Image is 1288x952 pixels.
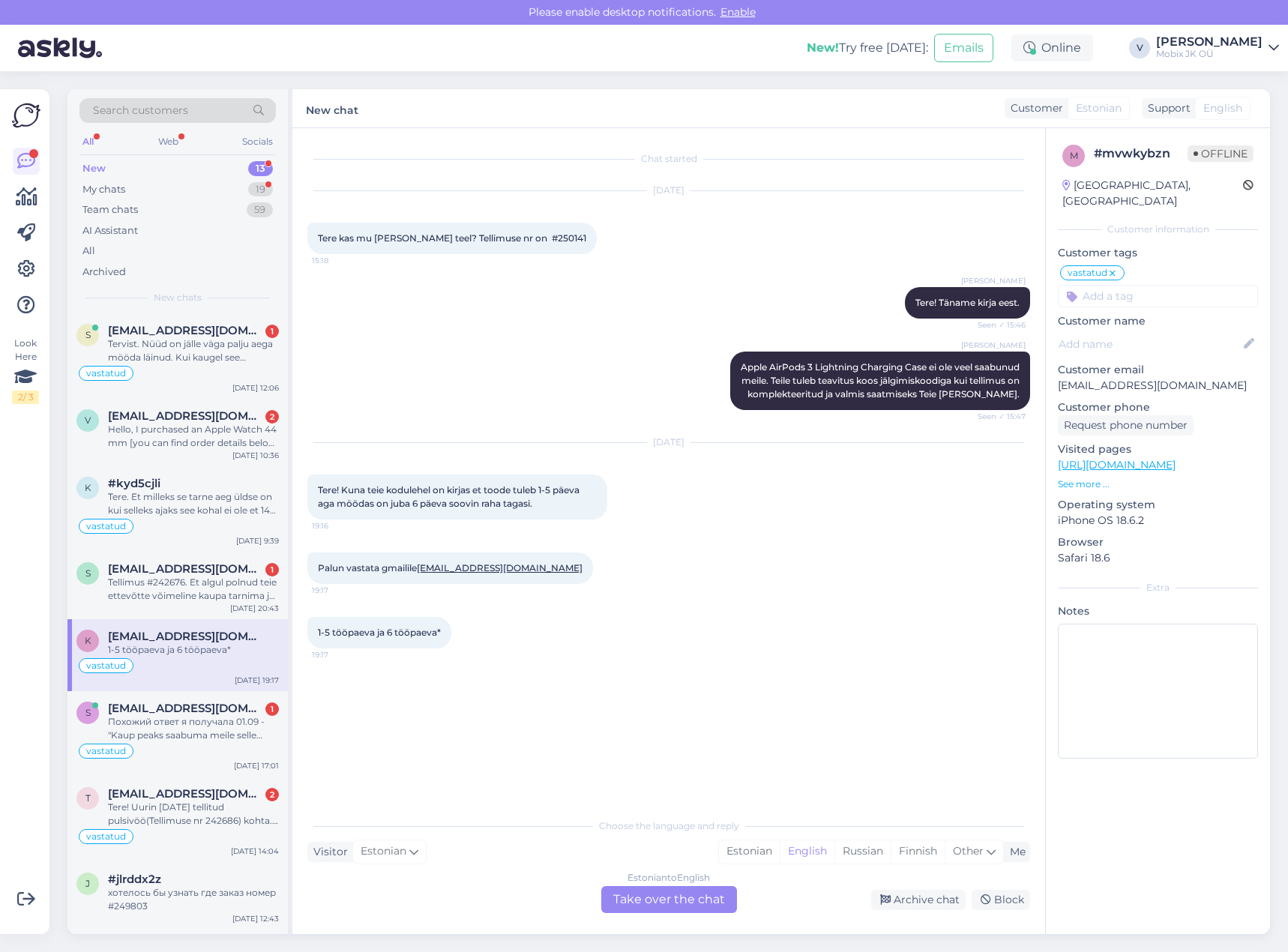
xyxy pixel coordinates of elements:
span: timo.truu@mail.ee [108,787,264,801]
span: vastatud [86,369,126,378]
span: New chats [154,291,202,304]
span: m [1070,150,1078,161]
div: [DATE] 12:43 [232,913,279,924]
div: Похожий ответ я получала 01.09 - "Kaup peaks saabuma meile selle nädala jooksul.". При заказе был... [108,715,279,742]
p: Safari 18.6 [1058,550,1258,566]
span: Estonian [361,843,406,860]
a: [PERSON_NAME]Mobix JK OÜ [1156,36,1279,60]
div: Mobix JK OÜ [1156,48,1263,60]
span: 19:16 [312,520,368,531]
div: AI Assistant [82,223,138,238]
div: Look Here [12,337,39,404]
span: v [85,415,91,426]
div: English [780,840,834,863]
span: 19:17 [312,649,368,660]
div: Try free [DATE]: [807,39,928,57]
button: Emails [934,34,993,62]
p: Browser [1058,534,1258,550]
div: Hello, I purchased an Apple Watch 44 mm [you can find order details below, Order number #257648] ... [108,423,279,450]
p: Customer name [1058,313,1258,329]
div: New [82,161,106,176]
div: [DATE] 17:01 [234,760,279,771]
span: Seen ✓ 15:47 [969,411,1026,422]
div: Tere. Et milleks se tarne aeg üldse on kui selleks ajaks see kohal ei ole et 14 tööpäeva möödas j... [108,490,279,517]
p: Customer tags [1058,245,1258,261]
span: #kyd5cjli [108,477,160,490]
a: [URL][DOMAIN_NAME] [1058,458,1176,472]
span: vastatud [86,747,126,756]
p: Customer phone [1058,400,1258,415]
a: [EMAIL_ADDRESS][DOMAIN_NAME] [417,562,583,573]
p: Visited pages [1058,442,1258,457]
div: Chat started [307,152,1030,166]
span: sulev.maesaar@gmail.com [108,324,264,337]
div: 2 [265,788,279,801]
div: 1 [265,325,279,338]
span: Tere! Täname kirja eest. [915,297,1020,308]
span: Seen ✓ 15:46 [969,319,1026,331]
div: 1-5 tööpaeva ja 6 tööpaeva* [108,643,279,657]
span: 19:17 [312,585,368,596]
span: Apple AirPods 3 Lightning Charging Case ei ole veel saabunud meile. Teile tuleb teavitus koos jäl... [741,361,1022,400]
div: [DATE] 14:04 [231,846,279,857]
div: V [1129,37,1150,58]
div: Archive chat [871,890,966,910]
div: Request phone number [1058,415,1194,436]
div: Finnish [891,840,945,863]
label: New chat [306,98,358,118]
span: vastatud [86,661,126,670]
div: All [82,244,95,259]
div: Me [1004,844,1026,860]
div: Visitor [307,844,348,860]
p: See more ... [1058,477,1258,491]
span: Estonian [1076,100,1122,116]
span: svetlana_shupenko@mail.ru [108,702,264,715]
div: Customer [1005,100,1063,116]
p: Operating system [1058,497,1258,513]
div: Web [155,132,181,151]
div: Customer information [1058,223,1258,236]
div: Russian [834,840,891,863]
div: Tervist. Nüüd on jälle väga palju aega mööda läinud. Kui kaugel see tagasimakse teostamine on? #2... [108,337,279,364]
div: хотелось бы узнать где заказ номер #249803 [108,886,279,913]
span: vastatud [86,522,126,531]
span: s [85,567,91,579]
div: [DATE] 20:43 [230,603,279,614]
span: k [85,635,91,646]
div: Socials [239,132,276,151]
div: 1 [265,563,279,576]
div: Online [1011,34,1093,61]
div: [DATE] 19:17 [235,675,279,686]
span: Tere kas mu [PERSON_NAME] teel? Tellimuse nr on #250141 [318,232,586,244]
span: t [85,792,91,804]
input: Add name [1059,336,1241,352]
div: Tellimus #242676. Et algul polnud teie ettevõtte võimeline kaupa tarnima ja nüüd pole isegi võime... [108,576,279,603]
span: kunnissandra@gmail.com [108,630,264,643]
span: Tere! Kuna teie kodulehel on kirjas et toode tuleb 1-5 päeva aga möödas on juba 6 päeva soovin ra... [318,484,582,509]
div: 13 [248,161,273,176]
div: [DATE] 10:36 [232,450,279,461]
div: 2 / 3 [12,391,39,404]
span: [PERSON_NAME] [961,340,1026,351]
div: 19 [248,182,273,197]
img: Askly Logo [12,101,40,130]
div: [DATE] 12:06 [232,382,279,394]
input: Add a tag [1058,285,1258,307]
span: s [85,329,91,340]
div: # mvwkybzn [1094,145,1188,163]
span: [PERSON_NAME] [961,275,1026,286]
div: [DATE] 9:39 [236,535,279,546]
div: 59 [247,202,273,217]
div: [GEOGRAPHIC_DATA], [GEOGRAPHIC_DATA] [1062,178,1243,209]
span: vastatud [86,832,126,841]
div: Take over the chat [601,886,737,913]
span: #jlrddx2z [108,873,161,886]
div: Team chats [82,202,138,217]
div: [DATE] [307,436,1030,449]
div: Choose the language and reply [307,819,1030,833]
p: iPhone OS 18.6.2 [1058,513,1258,528]
span: English [1203,100,1242,116]
p: [EMAIL_ADDRESS][DOMAIN_NAME] [1058,378,1258,394]
span: k [85,482,91,493]
div: Support [1142,100,1191,116]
